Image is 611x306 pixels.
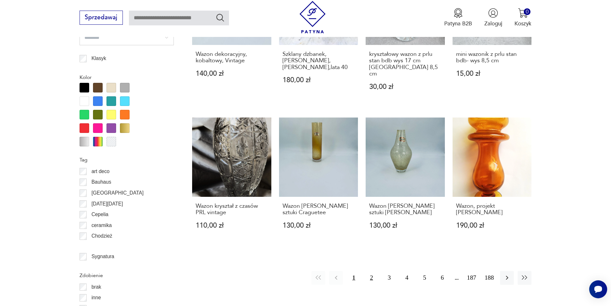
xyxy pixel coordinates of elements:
[80,11,123,25] button: Sprzedawaj
[456,203,528,216] h3: Wazon, projekt [PERSON_NAME]
[91,210,108,219] p: Cepelia
[456,70,528,77] p: 15,00 zł
[91,167,109,176] p: art deco
[589,280,607,298] iframe: Smartsupp widget button
[444,8,472,27] a: Ikona medaluPatyna B2B
[456,51,528,64] h3: mini wazonik z prlu stan bdb- wys 8,5 cm
[196,203,268,216] h3: Wazon kryształ z czasów PRL vintage
[484,8,502,27] button: Zaloguj
[369,222,441,229] p: 130,00 zł
[279,118,358,244] a: Wazon Ingrid Glas sztuki CragueteeWazon [PERSON_NAME] sztuki Craguetee130,00 zł
[196,70,268,77] p: 140,00 zł
[80,15,123,21] a: Sprzedawaj
[400,271,414,285] button: 4
[196,222,268,229] p: 110,00 zł
[514,8,531,27] button: 0Koszyk
[296,1,329,33] img: Patyna - sklep z meblami i dekoracjami vintage
[465,271,479,285] button: 187
[283,51,355,71] h3: Szklany dzbanek,[PERSON_NAME],[PERSON_NAME],lata 40
[80,271,174,280] p: Zdobienie
[91,221,112,230] p: ceramika
[366,118,445,244] a: Wazon Ingrid Glass sztuki CragueteeWazon [PERSON_NAME] sztuki [PERSON_NAME]130,00 zł
[91,178,111,186] p: Bauhaus
[347,271,361,285] button: 1
[283,77,355,83] p: 180,00 zł
[456,222,528,229] p: 190,00 zł
[444,20,472,27] p: Patyna B2B
[91,243,111,251] p: Ćmielów
[444,8,472,27] button: Patyna B2B
[488,8,498,18] img: Ikonka użytkownika
[91,283,101,291] p: brak
[283,203,355,216] h3: Wazon [PERSON_NAME] sztuki Craguetee
[524,8,530,15] div: 0
[192,118,271,244] a: Wazon kryształ z czasów PRL vintageWazon kryształ z czasów PRL vintage110,00 zł
[435,271,449,285] button: 6
[91,200,123,208] p: [DATE][DATE]
[453,8,463,18] img: Ikona medalu
[91,252,114,261] p: Sygnatura
[196,51,268,64] h3: Wazon dekoracyjny, kobaltowy, Vintage
[369,83,441,90] p: 30,00 zł
[91,189,143,197] p: [GEOGRAPHIC_DATA]
[216,13,225,22] button: Szukaj
[482,271,496,285] button: 188
[418,271,431,285] button: 5
[91,293,101,302] p: inne
[382,271,396,285] button: 3
[283,222,355,229] p: 130,00 zł
[453,118,532,244] a: Wazon, projekt Stefan SadowskiWazon, projekt [PERSON_NAME]190,00 zł
[514,20,531,27] p: Koszyk
[369,51,441,77] h3: kryształowy wazon z prlu stan bdb wys 17 cm [GEOGRAPHIC_DATA] 8,5 cm
[484,20,502,27] p: Zaloguj
[365,271,378,285] button: 2
[369,203,441,216] h3: Wazon [PERSON_NAME] sztuki [PERSON_NAME]
[91,54,106,63] p: Klasyk
[91,232,112,240] p: Chodzież
[80,156,174,164] p: Tag
[518,8,528,18] img: Ikona koszyka
[80,73,174,82] p: Kolor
